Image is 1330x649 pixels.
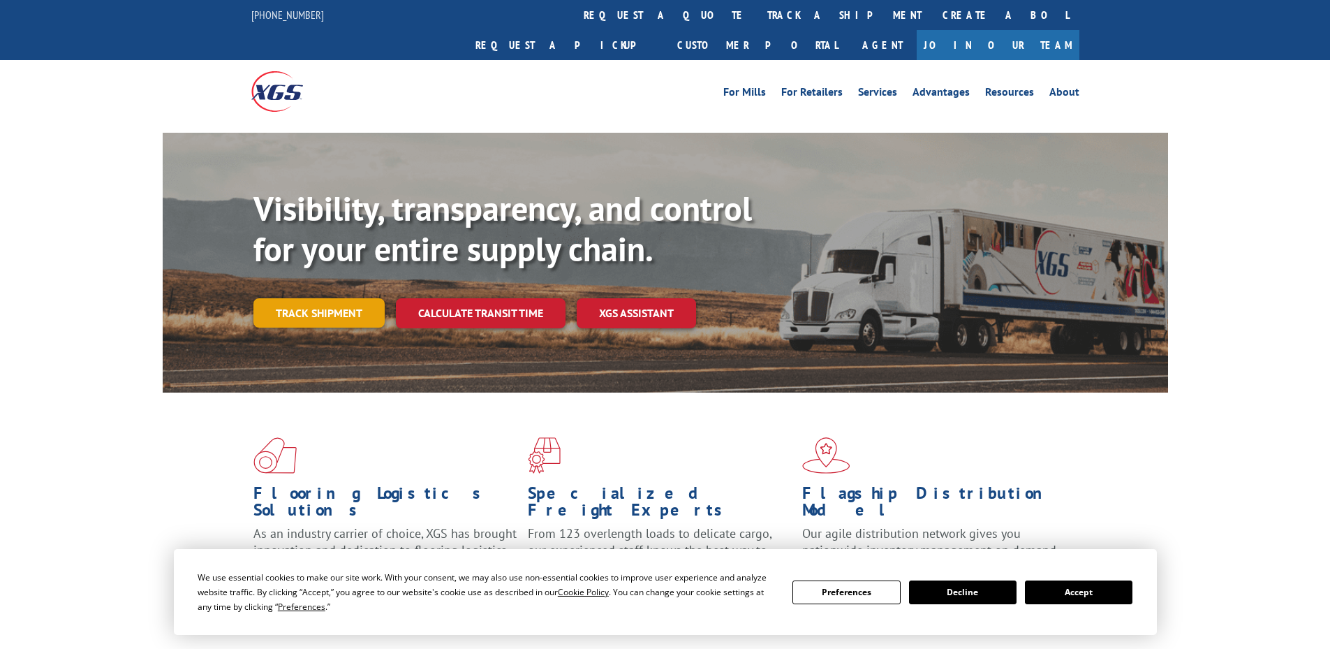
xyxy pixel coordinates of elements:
p: From 123 overlength loads to delicate cargo, our experienced staff knows the best way to move you... [528,525,792,588]
a: Calculate transit time [396,298,566,328]
img: xgs-icon-flagship-distribution-model-red [802,437,850,474]
div: We use essential cookies to make our site work. With your consent, we may also use non-essential ... [198,570,776,614]
button: Preferences [792,581,900,604]
button: Decline [909,581,1017,604]
img: xgs-icon-total-supply-chain-intelligence-red [253,437,297,474]
a: XGS ASSISTANT [577,298,696,328]
a: For Mills [723,87,766,102]
span: Preferences [278,601,325,613]
button: Accept [1025,581,1132,604]
a: Request a pickup [465,30,667,60]
a: About [1049,87,1079,102]
b: Visibility, transparency, and control for your entire supply chain. [253,187,752,270]
h1: Specialized Freight Experts [528,485,792,525]
h1: Flooring Logistics Solutions [253,485,517,525]
span: Cookie Policy [558,586,609,598]
a: [PHONE_NUMBER] [251,8,324,22]
a: Services [858,87,897,102]
h1: Flagship Distribution Model [802,485,1066,525]
a: Agent [848,30,917,60]
a: Join Our Team [917,30,1079,60]
a: Resources [985,87,1034,102]
a: For Retailers [781,87,843,102]
a: Track shipment [253,298,385,328]
img: xgs-icon-focused-on-flooring-red [528,437,561,474]
span: As an industry carrier of choice, XGS has brought innovation and dedication to flooring logistics... [253,525,517,575]
span: Our agile distribution network gives you nationwide inventory management on demand. [802,525,1059,558]
a: Customer Portal [667,30,848,60]
a: Advantages [912,87,970,102]
div: Cookie Consent Prompt [174,549,1157,635]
